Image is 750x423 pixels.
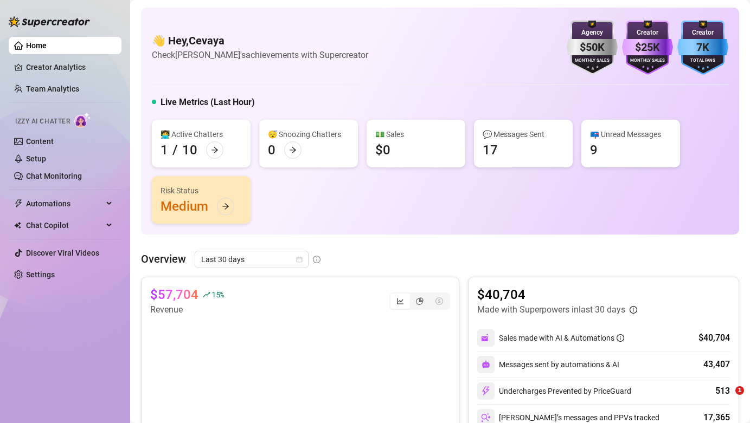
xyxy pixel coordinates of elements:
[141,251,186,267] article: Overview
[161,141,168,159] div: 1
[203,291,210,298] span: rise
[715,385,730,398] div: 513
[150,303,224,316] article: Revenue
[211,289,224,300] span: 15 %
[703,358,730,371] div: 43,407
[483,141,498,159] div: 17
[268,141,275,159] div: 0
[435,297,443,305] span: dollar-circle
[477,286,637,303] article: $40,704
[622,39,673,56] div: $25K
[481,413,491,422] img: svg%3e
[482,360,490,369] img: svg%3e
[9,16,90,27] img: logo-BBDzfeDw.svg
[26,172,82,180] a: Chat Monitoring
[481,386,491,396] img: svg%3e
[590,141,598,159] div: 9
[375,141,390,159] div: $0
[74,112,91,128] img: AI Chatter
[499,332,624,344] div: Sales made with AI & Automations
[617,334,624,342] span: info-circle
[481,333,491,343] img: svg%3e
[567,57,618,64] div: Monthly Sales
[26,58,113,76] a: Creator Analytics
[26,249,99,257] a: Discover Viral Videos
[677,28,728,38] div: Creator
[161,96,255,109] h5: Live Metrics (Last Hour)
[289,146,297,154] span: arrow-right
[150,286,198,303] article: $57,704
[152,33,368,48] h4: 👋 Hey, Cevaya
[14,222,21,229] img: Chat Copilot
[622,21,673,75] img: purple-badge-B9DA21FR.svg
[677,39,728,56] div: 7K
[477,382,631,400] div: Undercharges Prevented by PriceGuard
[296,256,303,263] span: calendar
[389,292,450,310] div: segmented control
[182,141,197,159] div: 10
[26,41,47,50] a: Home
[698,331,730,344] div: $40,704
[477,303,625,316] article: Made with Superpowers in last 30 days
[416,297,424,305] span: pie-chart
[713,386,739,412] iframe: Intercom live chat
[26,217,103,234] span: Chat Copilot
[567,21,618,75] img: silver-badge-roxG0hHS.svg
[677,21,728,75] img: blue-badge-DgoSNQY1.svg
[211,146,219,154] span: arrow-right
[268,128,349,140] div: 😴 Snoozing Chatters
[483,128,564,140] div: 💬 Messages Sent
[26,195,103,212] span: Automations
[161,185,242,197] div: Risk Status
[26,84,79,93] a: Team Analytics
[590,128,671,140] div: 📪 Unread Messages
[677,57,728,64] div: Total Fans
[313,256,320,263] span: info-circle
[161,128,242,140] div: 👩‍💻 Active Chatters
[26,270,55,279] a: Settings
[375,128,457,140] div: 💵 Sales
[622,28,673,38] div: Creator
[630,306,637,314] span: info-circle
[567,28,618,38] div: Agency
[14,199,23,208] span: thunderbolt
[396,297,404,305] span: line-chart
[15,116,70,127] span: Izzy AI Chatter
[152,48,368,62] article: Check [PERSON_NAME]'s achievements with Supercreator
[26,137,54,146] a: Content
[26,154,46,163] a: Setup
[735,386,744,395] span: 1
[201,251,302,268] span: Last 30 days
[622,57,673,64] div: Monthly Sales
[567,39,618,56] div: $50K
[477,356,619,373] div: Messages sent by automations & AI
[222,203,229,210] span: arrow-right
